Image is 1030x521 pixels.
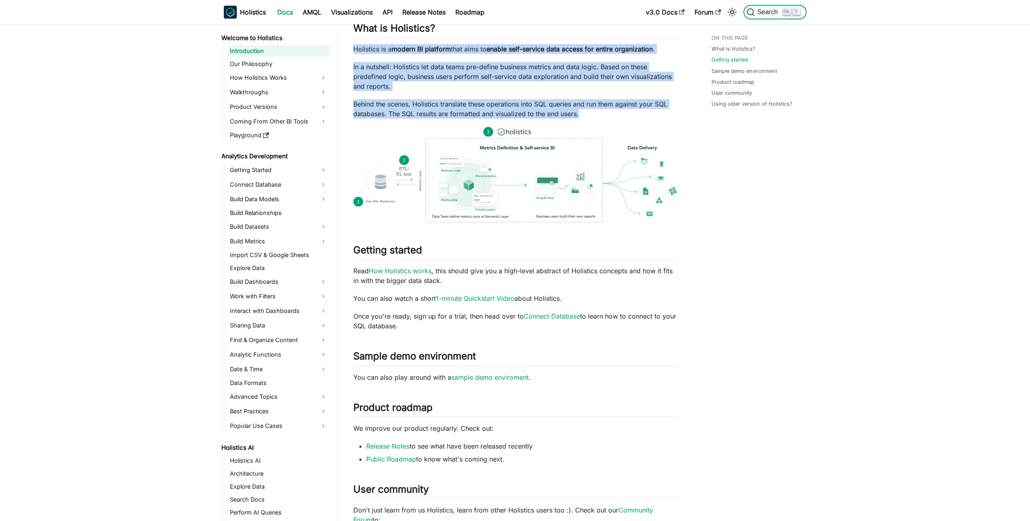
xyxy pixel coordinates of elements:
a: Search Docs [227,494,330,505]
nav: Docs sidebar [216,24,337,521]
li: to see what have been released recently [366,441,679,451]
a: Release Notes [397,6,450,19]
a: Release Notes [366,442,410,450]
a: Connect Database [227,178,330,191]
a: Coming From Other BI Tools [227,115,330,128]
a: Product roadmap [711,78,754,86]
img: How Holistics fits in your Data Stack [353,127,679,222]
a: Best Practices [227,405,330,418]
img: Holistics [224,6,237,19]
a: How Holistics Works [227,71,330,84]
p: In a nutshell: Holistics let data teams pre-define business metrics and data logic. Based on thes... [353,62,679,91]
a: Explore Data [227,262,330,274]
a: Introduction [227,45,330,57]
span: Search [755,9,783,16]
a: Holistics AI [227,455,330,466]
h2: Product roadmap [353,402,679,417]
p: Once you're ready, sign up for a trial, then head over to to learn how to connect to your SQL dat... [353,311,679,331]
a: Build Dashboards [227,275,330,288]
a: 1-minute Quickstart Video [436,294,514,302]
a: API [378,6,397,19]
a: Explore Data [227,481,330,492]
b: Holistics [240,7,266,17]
li: to know what's coming next. [366,454,679,464]
a: Analytics Development [219,151,330,162]
a: Build Datasets [227,220,330,233]
a: Getting started [711,56,748,64]
button: Search (Ctrl+K) [743,5,806,19]
strong: modern BI platform [392,45,451,53]
a: Import CSV & Google Sheets [227,249,330,261]
a: Welcome to Holistics [219,32,330,44]
p: Read , this should give you a high-level abstract of Holistics concepts and how it fits in with t... [353,266,679,285]
a: Work with Filters [227,290,330,303]
a: What is Holistics? [711,45,756,53]
p: You can also play around with a . [353,372,679,382]
p: Holistics is a that aims to . [353,44,679,54]
a: Using older version of Holistics? [711,100,792,108]
h2: Getting started [353,244,679,259]
a: Analytic Functions [227,348,330,361]
a: AMQL [298,6,326,19]
a: Playground [227,130,330,141]
a: Product Versions [227,100,330,113]
a: Sample demo environment [711,67,777,75]
a: Docs [272,6,298,19]
button: Switch between dark and light mode (currently light mode) [726,6,739,19]
a: Architecture [227,468,330,479]
a: Forum [690,6,726,19]
a: Roadmap [450,6,489,19]
a: HolisticsHolistics [224,6,266,19]
a: Visualizations [326,6,378,19]
h2: User community [353,483,679,499]
a: Connect Database [524,312,580,320]
a: Holistics AI [219,442,330,453]
a: Build Relationships [227,207,330,219]
a: v3.0 Docs [641,6,690,19]
a: Perform AI Queries [227,507,330,518]
kbd: K [792,8,801,15]
a: Interact with Dashboards [227,304,330,317]
p: We improve our product regularly. Check out: [353,423,679,433]
a: Build Data Models [227,193,330,206]
a: Public Roadmap [366,455,416,463]
a: User community [711,89,752,97]
a: Getting Started [227,164,330,177]
a: Popular Use Cases [227,419,330,432]
a: Advanced Topics [227,390,330,403]
a: Our Philosophy [227,58,330,70]
strong: enable self-service data access for entire organization [486,45,653,53]
h2: Sample demo environment [353,350,679,366]
p: Behind the scenes, Holistics translate these operations into SQL queries and run them against you... [353,99,679,119]
a: Walkthroughs [227,86,330,99]
a: How Holistics works [369,267,431,275]
a: Date & Time [227,363,330,376]
a: Find & Organize Content [227,334,330,347]
h2: What is Holistics? [353,22,679,38]
a: Build Metrics [227,235,330,248]
a: Data Formats [227,377,330,389]
p: You can also watch a short about Holistics. [353,293,679,303]
a: Sharing Data [227,319,330,332]
a: sample demo enviroment [451,373,529,381]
